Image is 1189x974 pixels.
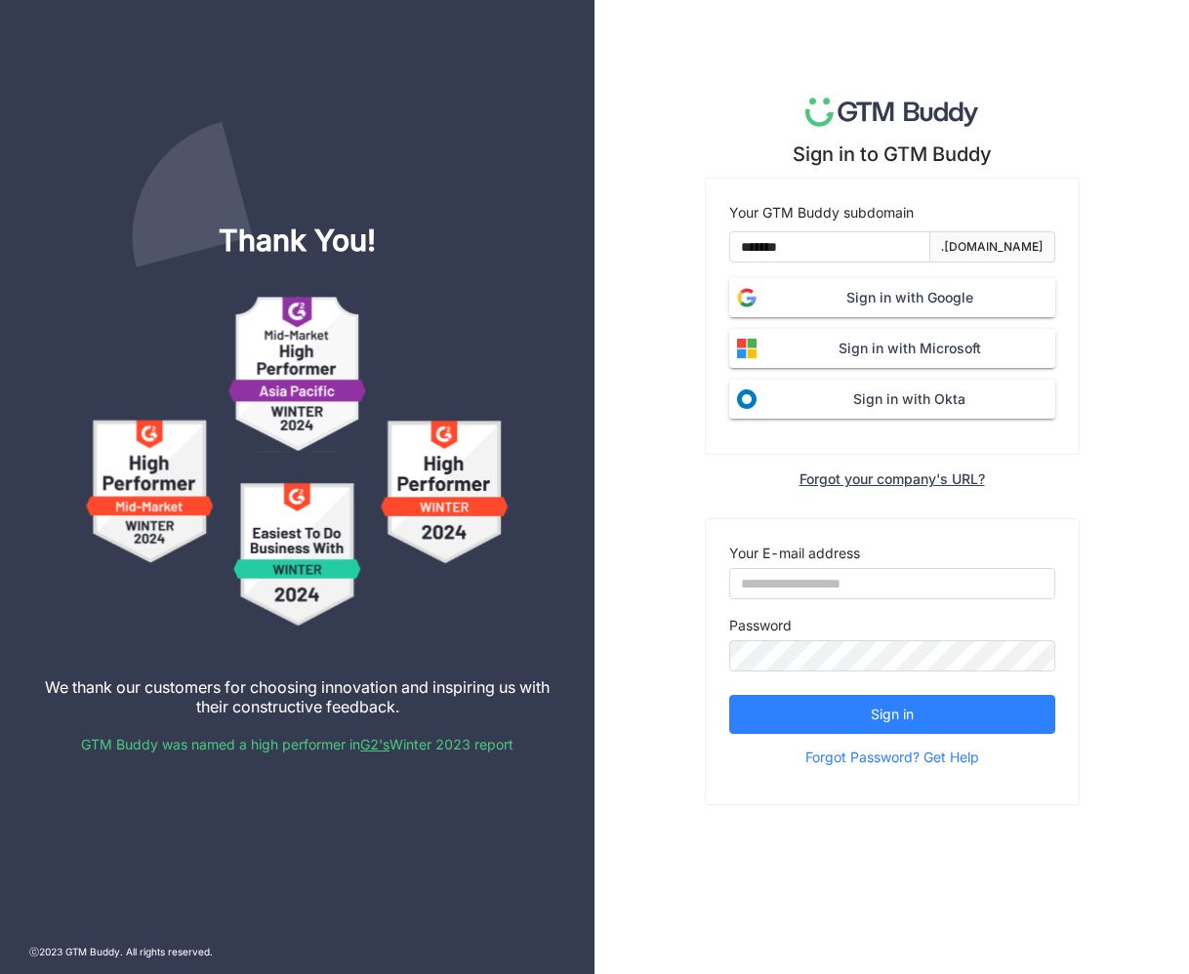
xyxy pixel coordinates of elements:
div: Your GTM Buddy subdomain [729,202,1055,223]
label: Your E-mail address [729,543,860,564]
span: Sign in with Microsoft [764,338,1055,359]
label: Password [729,615,792,636]
a: G2's [360,736,389,752]
span: Sign in [871,704,914,725]
div: Forgot your company's URL? [799,470,985,487]
span: Sign in with Google [764,287,1055,308]
div: Sign in to GTM Buddy [793,142,992,166]
button: Sign in with Google [729,278,1055,317]
img: logo [805,98,978,127]
img: login-google.svg [729,280,764,315]
div: .[DOMAIN_NAME] [941,238,1044,257]
button: Sign in [729,695,1055,734]
button: Sign in with Microsoft [729,329,1055,368]
span: Sign in with Okta [764,388,1055,410]
span: Forgot Password? Get Help [805,743,979,772]
img: login-okta.svg [729,382,764,417]
button: Sign in with Okta [729,380,1055,419]
img: login-microsoft.svg [729,331,764,366]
